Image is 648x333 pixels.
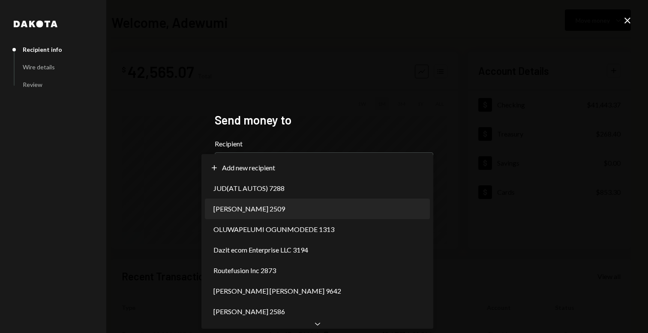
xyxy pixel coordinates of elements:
span: [PERSON_NAME] [PERSON_NAME] 9642 [213,286,341,296]
button: Recipient [215,152,433,176]
label: Recipient [215,139,433,149]
span: Dazit ecom Enterprise LLC 3194 [213,245,308,255]
span: [PERSON_NAME] 2509 [213,204,285,214]
span: JUD(ATL AUTOS) 7288 [213,183,285,193]
div: Wire details [23,63,55,71]
h2: Send money to [215,112,433,128]
span: Routefusion Inc 2873 [213,265,276,276]
div: Recipient info [23,46,62,53]
div: Review [23,81,42,88]
span: OLUWAPELUMI OGUNMODEDE 1313 [213,224,334,235]
span: Add new recipient [222,163,275,173]
span: [PERSON_NAME] 2586 [213,306,285,317]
